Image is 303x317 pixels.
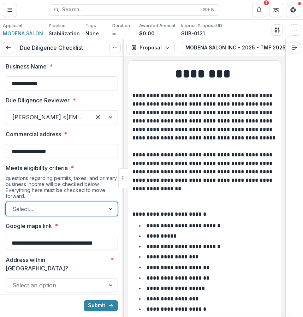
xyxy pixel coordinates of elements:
button: Options [109,42,121,53]
button: Expand right [289,42,300,53]
button: Partners [269,3,283,17]
button: Search... [49,4,220,16]
p: Commercial address [6,130,61,138]
h3: Due Diligence Checklist [20,44,83,51]
p: Duration [112,23,130,29]
p: Stabilization [49,30,80,37]
p: Meets eligibility criteria [6,164,68,172]
p: Google maps link [6,222,52,230]
div: Clear selected options [92,112,103,123]
button: Proposal [126,42,175,53]
div: 7 [264,0,269,5]
div: questions regarding permits, taxes, and primary business income will be checked below. Everything... [6,175,118,202]
p: $0.00 [139,30,155,37]
button: Get Help [286,3,300,17]
p: Address within [GEOGRAPHIC_DATA]? [6,256,108,273]
span: Search... [62,7,198,13]
p: Tags [85,23,96,29]
p: Internal Proposal ID [181,23,222,29]
p: Business Name [6,62,47,71]
button: Toggle Menu [3,3,17,17]
p: SUB-0131 [181,30,205,37]
button: Submit [84,300,118,311]
div: ⌘ + K [201,6,215,13]
p: Applicant [3,23,23,29]
button: Notifications [252,3,266,17]
p: None [85,30,99,37]
p: Due Diligence Reviewer [6,96,70,104]
a: MODENA SALON [3,30,43,37]
p: ∞ [112,30,116,37]
p: Pipeline [49,23,66,29]
p: Awarded Amount [139,23,176,29]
